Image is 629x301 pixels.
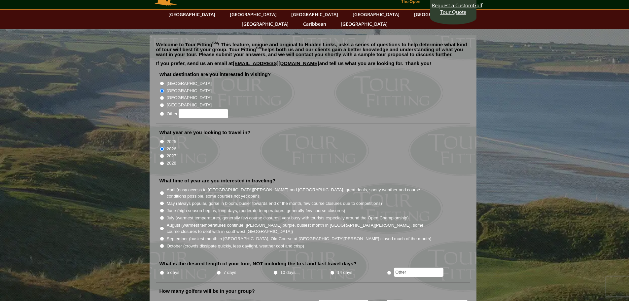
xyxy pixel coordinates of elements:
label: [GEOGRAPHIC_DATA] [167,80,212,87]
label: 5 days [167,269,180,276]
a: [GEOGRAPHIC_DATA] [349,10,403,19]
label: 2027 [167,153,176,159]
a: [EMAIL_ADDRESS][DOMAIN_NAME] [233,60,319,66]
label: 2025 [167,138,176,145]
a: Caribbean [300,19,330,29]
label: 10 days [280,269,296,276]
label: What time of year are you interested in traveling? [159,177,276,184]
sup: SM [256,46,262,50]
label: August (warmest temperatures continue, [PERSON_NAME] purple, busiest month in [GEOGRAPHIC_DATA][P... [167,222,432,235]
label: July (warmest temperatures, generally few course closures, very busy with tourists especially aro... [167,215,409,221]
label: What destination are you interested in visiting? [159,71,271,78]
a: [GEOGRAPHIC_DATA] [337,19,391,29]
a: [GEOGRAPHIC_DATA] [288,10,341,19]
a: [GEOGRAPHIC_DATA] [411,10,464,19]
label: 7 days [224,269,236,276]
label: 2026 [167,146,176,152]
a: [GEOGRAPHIC_DATA] [227,10,280,19]
a: [GEOGRAPHIC_DATA] [165,10,219,19]
sup: SM [212,41,218,45]
input: Other [394,268,443,277]
label: What year are you looking to travel in? [159,129,251,136]
label: [GEOGRAPHIC_DATA] [167,94,212,101]
label: Other: [167,109,228,118]
a: [GEOGRAPHIC_DATA] [238,19,292,29]
input: Other: [179,109,228,118]
label: What is the desired length of your tour, NOT including the first and last travel days? [159,260,357,267]
label: May (always popular, gorse in bloom, busier towards end of the month, few course closures due to ... [167,200,382,207]
span: Request a Custom [432,2,473,9]
label: April (easy access to [GEOGRAPHIC_DATA][PERSON_NAME] and [GEOGRAPHIC_DATA], great deals, spotty w... [167,187,432,200]
label: [GEOGRAPHIC_DATA] [167,88,212,94]
label: June (high season begins, long days, moderate temperatures, generally few course closures) [167,207,345,214]
p: Welcome to Tour Fitting ! This feature, unique and original to Hidden Links, asks a series of que... [156,42,470,57]
label: [GEOGRAPHIC_DATA] [167,102,212,108]
label: October (crowds dissipate quickly, less daylight, weather cool and crisp) [167,243,304,249]
label: How many golfers will be in your group? [159,288,255,294]
p: If you prefer, send us an email at and tell us what you are looking for. Thank you! [156,61,470,71]
label: September (busiest month in [GEOGRAPHIC_DATA], Old Course at [GEOGRAPHIC_DATA][PERSON_NAME] close... [167,236,432,242]
label: 14 days [337,269,352,276]
label: 2028 [167,160,176,167]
